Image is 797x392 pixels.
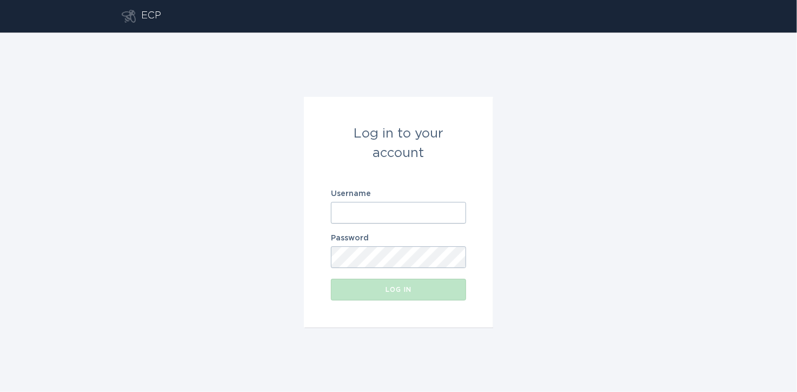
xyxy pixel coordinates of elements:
[331,279,466,300] button: Log in
[331,234,466,242] label: Password
[331,124,466,163] div: Log in to your account
[141,10,161,23] div: ECP
[331,190,466,198] label: Username
[122,10,136,23] button: Go to dashboard
[336,286,461,293] div: Log in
